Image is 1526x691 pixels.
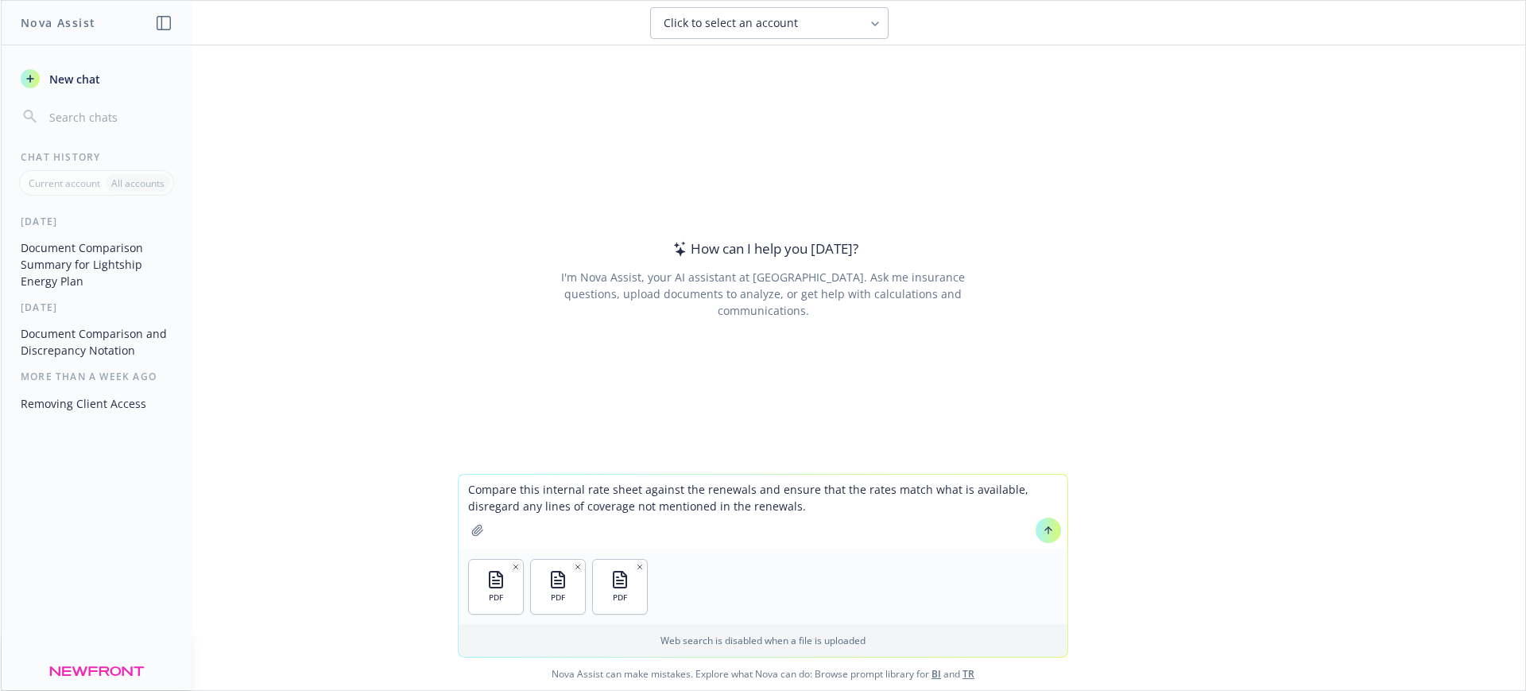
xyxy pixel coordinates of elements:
[539,269,986,319] div: I'm Nova Assist, your AI assistant at [GEOGRAPHIC_DATA]. Ask me insurance questions, upload docum...
[14,320,179,363] button: Document Comparison and Discrepancy Notation
[29,177,100,190] p: Current account
[111,177,165,190] p: All accounts
[489,592,503,603] span: PDF
[664,15,798,31] span: Click to select an account
[2,150,192,164] div: Chat History
[46,71,100,87] span: New chat
[14,64,179,93] button: New chat
[7,658,1519,690] span: Nova Assist can make mistakes. Explore what Nova can do: Browse prompt library for and
[650,7,889,39] button: Click to select an account
[2,370,192,383] div: More than a week ago
[931,667,941,681] a: BI
[531,560,585,614] button: PDF
[459,475,1067,549] textarea: Compare this internal rate sheet against the renewals and ensure that the rates match what is ava...
[21,14,95,31] h1: Nova Assist
[551,592,565,603] span: PDF
[593,560,647,614] button: PDF
[668,239,858,259] div: How can I help you [DATE]?
[468,634,1058,647] p: Web search is disabled when a file is uploaded
[2,301,192,314] div: [DATE]
[14,235,179,294] button: Document Comparison Summary for Lightship Energy Plan
[46,106,172,128] input: Search chats
[2,215,192,228] div: [DATE]
[469,560,523,614] button: PDF
[14,390,179,417] button: Removing Client Access
[962,667,974,681] a: TR
[613,592,627,603] span: PDF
